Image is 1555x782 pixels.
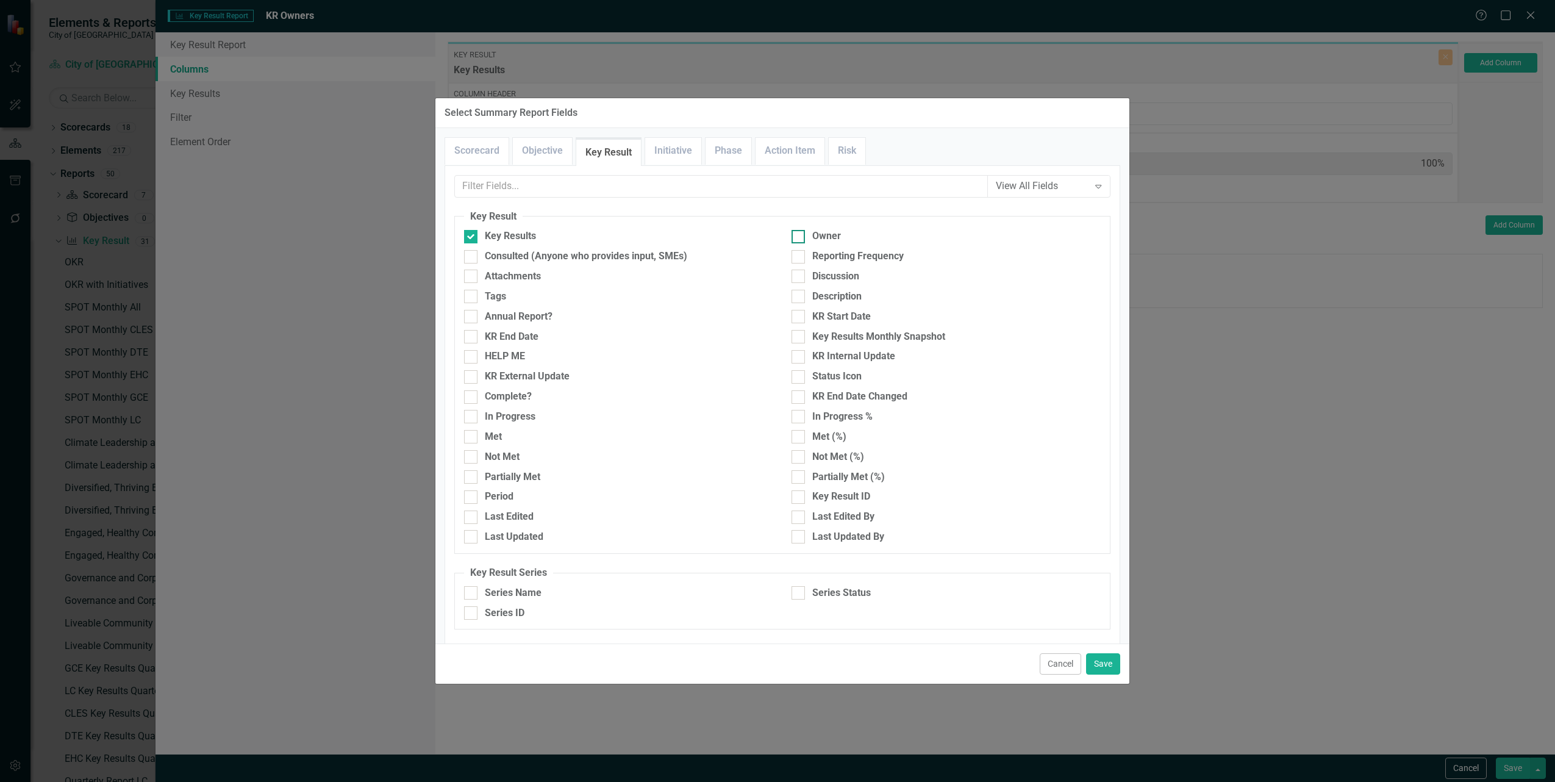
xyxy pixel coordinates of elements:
div: Consulted (Anyone who provides input, SMEs) [485,249,687,264]
div: Series Status [812,586,871,600]
a: Key Result [576,140,641,166]
div: KR External Update [485,370,570,384]
div: Complete? [485,390,532,404]
div: Description [812,290,862,304]
a: Objective [513,138,572,164]
a: Risk [829,138,865,164]
a: Scorecard [445,138,509,164]
div: Status Icon [812,370,862,384]
input: Filter Fields... [454,175,988,198]
legend: Linked Elements [464,642,549,656]
legend: Key Result Series [464,566,553,580]
button: Cancel [1040,653,1081,675]
a: Initiative [645,138,701,164]
div: Met [485,430,502,444]
div: In Progress % [812,410,873,424]
div: Select Summary Report Fields [445,107,577,118]
legend: Key Result [464,210,523,224]
div: Last Edited By [812,510,874,524]
div: Not Met [485,450,520,464]
div: KR Start Date [812,310,871,324]
div: Last Updated By [812,530,884,544]
div: KR End Date [485,330,538,344]
div: View All Fields [996,179,1089,193]
div: In Progress [485,410,535,424]
div: Period [485,490,513,504]
div: Not Met (%) [812,450,864,464]
div: Series Name [485,586,542,600]
a: Phase [706,138,751,164]
div: Reporting Frequency [812,249,904,264]
div: Last Updated [485,530,543,544]
div: Discussion [812,270,859,284]
div: Annual Report? [485,310,552,324]
div: Series ID [485,606,524,620]
div: Attachments [485,270,541,284]
button: Save [1086,653,1120,675]
div: KR Internal Update [812,350,895,364]
div: Key Results Monthly Snapshot [812,330,945,344]
div: HELP ME [485,350,525,364]
div: KR End Date Changed [812,390,907,404]
div: Key Result ID [812,490,870,504]
div: Tags [485,290,506,304]
div: Owner [812,229,841,243]
div: Met (%) [812,430,846,444]
div: Partially Met (%) [812,470,885,484]
a: Action Item [756,138,824,164]
div: Last Edited [485,510,534,524]
div: Partially Met [485,470,540,484]
div: Key Results [485,229,536,243]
